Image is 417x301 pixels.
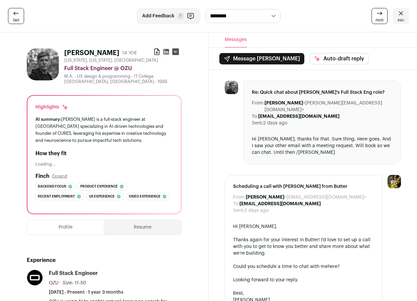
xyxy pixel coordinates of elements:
[252,113,258,120] dt: To:
[328,264,337,269] a: here
[136,8,200,24] button: Add Feedback F
[246,195,284,200] b: [PERSON_NAME]
[233,201,239,207] dt: To:
[142,13,175,19] span: Add Feedback
[233,277,374,283] div: Looking forward to your reply.
[64,64,182,72] div: Full Stack Engineer @ OZU
[122,50,137,56] div: 14 YOE
[64,74,182,84] div: M.A. - UX design & programming - IT College [GEOGRAPHIC_DATA], [GEOGRAPHIC_DATA] - 1999
[376,17,384,23] span: next
[80,183,118,190] span: Product experience
[52,174,67,179] button: Expand
[252,100,265,113] dt: From:
[265,100,393,113] dd: <[PERSON_NAME][EMAIL_ADDRESS][DOMAIN_NAME]>
[35,162,173,167] div: Loading...
[35,149,173,158] h2: How they fit
[49,270,98,277] div: Full Stack Engineer
[233,223,374,230] div: Hi [PERSON_NAME],
[49,289,123,296] span: [DATE] - Present · 1 year 3 months
[13,17,19,23] span: last
[258,114,339,119] b: [EMAIL_ADDRESS][DOMAIN_NAME]
[8,8,24,24] a: last
[35,172,49,180] h2: Finch
[233,183,374,190] span: Scheduling a call with [PERSON_NAME] from Butter
[27,256,182,264] h2: Experience
[372,8,388,24] a: next
[233,263,374,270] div: Could you schedule a time to chat with me ?
[225,32,247,47] button: Messages
[35,116,173,144] div: [PERSON_NAME] is a full-stack engineer at [GEOGRAPHIC_DATA] specializing in AI-driven technologie...
[233,237,374,257] div: Thanks again for your interest in Butter! I'd love to set up a call with you to get to know you b...
[239,202,321,206] b: [EMAIL_ADDRESS][DOMAIN_NAME]
[38,183,66,190] span: Backend focus
[27,48,59,80] img: b10ac46559877586e82314c18dd7d030ec63994f956c5cc73d992b15c97faae5
[225,81,238,94] img: b10ac46559877586e82314c18dd7d030ec63994f956c5cc73d992b15c97faae5
[64,58,158,63] span: [US_STATE], [US_STATE], [GEOGRAPHIC_DATA]
[265,101,303,105] b: [PERSON_NAME]
[252,136,393,156] div: Hi [PERSON_NAME], thanks for that. Sure thing. Here goes. And I saw your other email with a meeti...
[60,281,86,285] span: · Size: 11-50
[310,53,369,64] button: Auto-draft reply
[233,207,244,214] dt: Sent:
[38,193,75,200] span: Recent employment
[35,104,69,110] div: Highlights
[244,207,269,214] dd: 2 days ago
[104,220,181,235] button: Resume
[219,53,304,64] button: Message [PERSON_NAME]
[398,17,404,23] span: esc
[233,194,246,201] dt: From:
[35,117,61,121] span: AI summary:
[393,8,409,24] a: esc
[129,193,161,200] span: Video experience
[27,270,42,285] img: 7ab092ee4fa0874d2336b68ec3cf5d4f7782272f2892e91dfb5c9af42cc26f7e.jpg
[233,290,374,297] div: Best,
[252,89,393,96] span: Re: Quick chat about [PERSON_NAME]'s Full Stack Eng role?
[388,175,401,188] img: 6689865-medium_jpg
[49,281,59,285] span: OZU
[89,193,115,200] span: Us experience
[27,220,104,235] button: Profile
[263,120,287,126] dd: 2 days ago
[64,48,119,58] h1: [PERSON_NAME]
[252,120,263,126] dt: Sent:
[177,13,184,19] span: F
[246,194,366,201] dd: <[EMAIL_ADDRESS][DOMAIN_NAME]>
